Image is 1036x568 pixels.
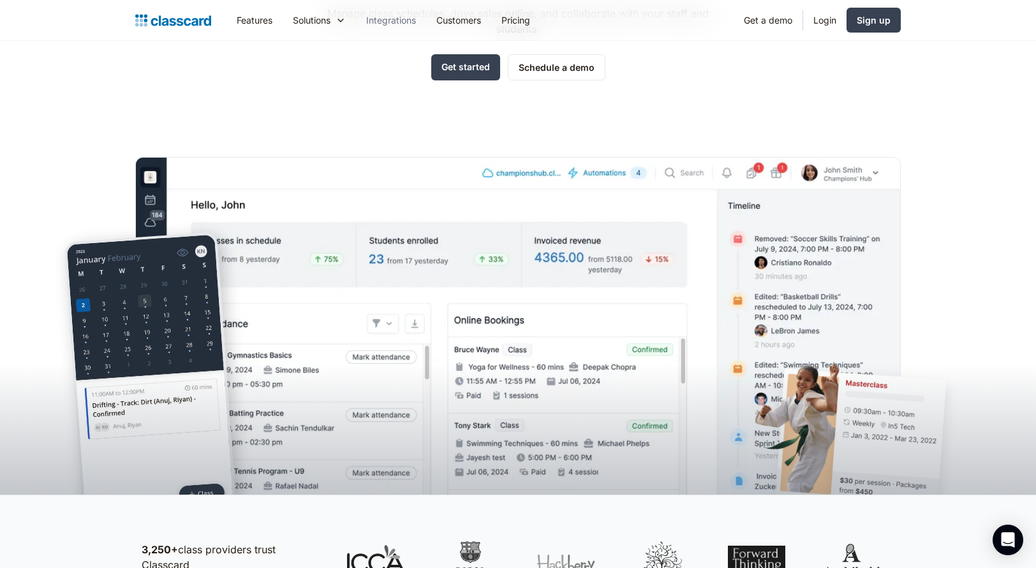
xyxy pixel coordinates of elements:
[283,6,356,34] div: Solutions
[803,6,847,34] a: Login
[226,6,283,34] a: Features
[993,525,1023,555] div: Open Intercom Messenger
[857,13,891,27] div: Sign up
[491,6,540,34] a: Pricing
[431,54,500,80] a: Get started
[426,6,491,34] a: Customers
[847,8,901,33] a: Sign up
[293,13,330,27] div: Solutions
[142,543,178,556] strong: 3,250+
[734,6,803,34] a: Get a demo
[135,11,211,29] a: home
[356,6,426,34] a: Integrations
[508,54,605,80] a: Schedule a demo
